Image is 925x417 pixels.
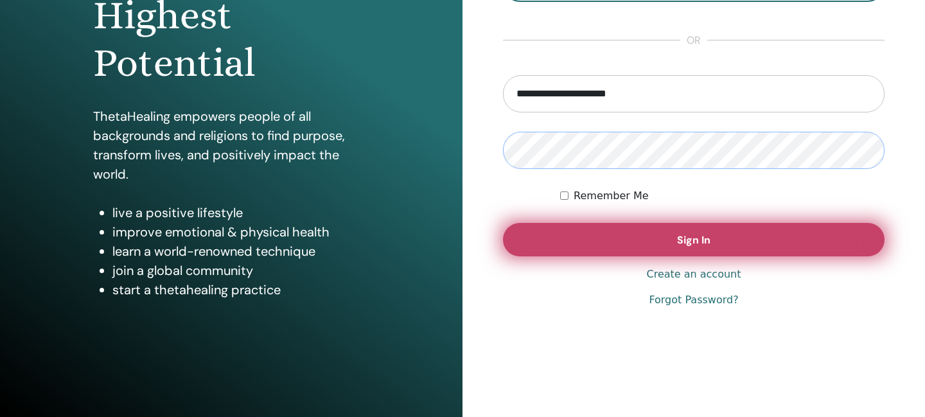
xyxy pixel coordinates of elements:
[574,188,649,204] label: Remember Me
[112,261,369,280] li: join a global community
[560,188,885,204] div: Keep me authenticated indefinitely or until I manually logout
[646,267,741,282] a: Create an account
[112,280,369,299] li: start a thetahealing practice
[112,203,369,222] li: live a positive lifestyle
[93,107,369,184] p: ThetaHealing empowers people of all backgrounds and religions to find purpose, transform lives, a...
[503,223,885,256] button: Sign In
[649,292,738,308] a: Forgot Password?
[112,242,369,261] li: learn a world-renowned technique
[680,33,707,48] span: or
[677,233,710,247] span: Sign In
[112,222,369,242] li: improve emotional & physical health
